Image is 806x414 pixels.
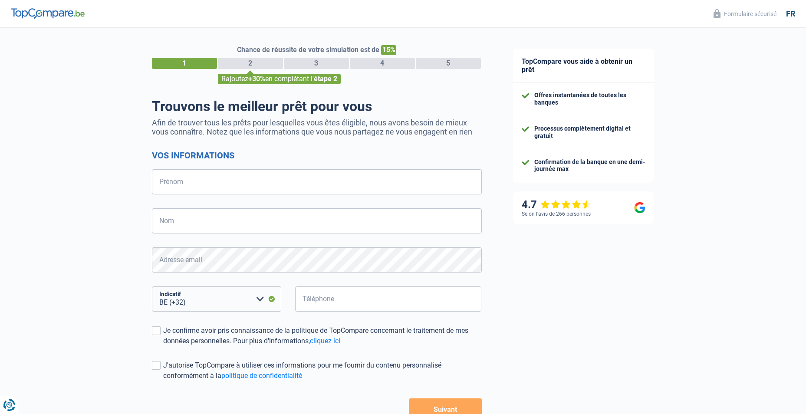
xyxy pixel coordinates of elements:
div: 2 [218,58,283,69]
h1: Trouvons le meilleur prêt pour vous [152,98,482,115]
div: 4 [350,58,415,69]
a: politique de confidentialité [221,371,302,380]
div: Rajoutez en complétant l' [218,74,341,84]
div: fr [786,9,795,19]
div: 3 [284,58,349,69]
div: Confirmation de la banque en une demi-journée max [534,158,645,173]
div: 4.7 [522,198,592,211]
div: Offres instantanées de toutes les banques [534,92,645,106]
button: Formulaire sécurisé [708,7,782,21]
div: J'autorise TopCompare à utiliser ces informations pour me fournir du contenu personnalisé conform... [163,360,482,381]
div: TopCompare vous aide à obtenir un prêt [513,49,654,83]
input: 401020304 [295,286,482,312]
span: Chance de réussite de votre simulation est de [237,46,379,54]
div: Selon l’avis de 266 personnes [522,211,591,217]
h2: Vos informations [152,150,482,161]
span: +30% [248,75,265,83]
div: Processus complètement digital et gratuit [534,125,645,140]
div: 5 [416,58,481,69]
span: étape 2 [314,75,337,83]
p: Afin de trouver tous les prêts pour lesquelles vous êtes éligible, nous avons besoin de mieux vou... [152,118,482,136]
div: Je confirme avoir pris connaissance de la politique de TopCompare concernant le traitement de mes... [163,325,482,346]
img: TopCompare Logo [11,8,85,19]
div: 1 [152,58,217,69]
a: cliquez ici [310,337,340,345]
span: 15% [381,45,396,55]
